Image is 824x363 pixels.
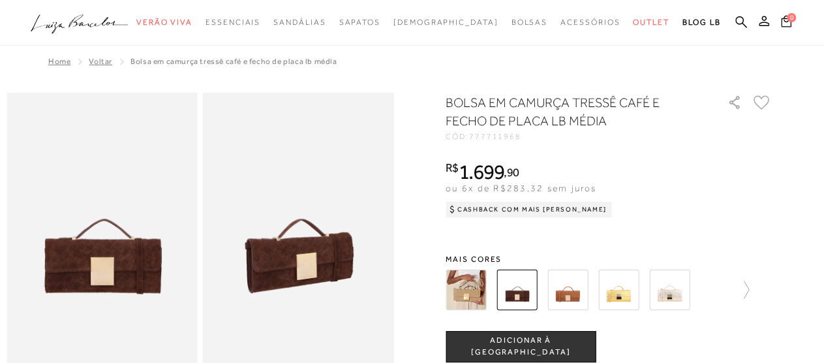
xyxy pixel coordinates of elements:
[273,10,326,35] a: categoryNavScreenReaderText
[446,133,707,140] div: CÓD:
[511,10,547,35] a: categoryNavScreenReaderText
[682,18,720,27] span: BLOG LB
[446,93,690,130] h1: BOLSA EM CAMURÇA TRESSÊ CAFÉ E FECHO DE PLACA LB MÉDIA
[446,162,459,174] i: R$
[130,57,337,66] span: BOLSA EM CAMURÇA TRESSÊ CAFÉ E FECHO DE PLACA LB MÉDIA
[339,18,380,27] span: Sapatos
[89,57,112,66] a: Voltar
[206,10,260,35] a: categoryNavScreenReaderText
[446,255,772,263] span: Mais cores
[339,10,380,35] a: categoryNavScreenReaderText
[633,18,669,27] span: Outlet
[446,335,595,358] span: ADICIONAR À [GEOGRAPHIC_DATA]
[787,13,796,22] span: 0
[504,166,519,178] i: ,
[48,57,70,66] a: Home
[446,183,596,193] span: ou 6x de R$283,32 sem juros
[393,18,498,27] span: [DEMOGRAPHIC_DATA]
[496,270,537,310] img: BOLSA EM CAMURÇA TRESSÊ CAFÉ E FECHO DE PLACA LB MÉDIA
[469,132,521,141] span: 777711968
[633,10,669,35] a: categoryNavScreenReaderText
[649,270,690,310] img: BOLSA EM COURO METALIZADO TRESSÊ DOURADO E FECHO DE PLACA LB MÉDIA
[506,165,519,179] span: 90
[682,10,720,35] a: BLOG LB
[511,18,547,27] span: Bolsas
[446,270,486,310] img: BOLSA EM CAMURÇA TRESSÊ BEGE FENDI E FECHO DE PLACA LB MÉDIA
[560,10,620,35] a: categoryNavScreenReaderText
[136,10,192,35] a: categoryNavScreenReaderText
[598,270,639,310] img: BOLSA EM COURO METALIZADO TRESSÊ DOURADO E FECHO DE PLACA LB MÉDIA
[777,14,795,32] button: 0
[446,202,612,217] div: Cashback com Mais [PERSON_NAME]
[547,270,588,310] img: BOLSA EM CAMURÇA TRESSÊ CARAMELO E FECHO DE PLACA LB MÉDIA
[393,10,498,35] a: noSubCategoriesText
[206,18,260,27] span: Essenciais
[273,18,326,27] span: Sandálias
[459,160,504,183] span: 1.699
[446,331,596,362] button: ADICIONAR À [GEOGRAPHIC_DATA]
[560,18,620,27] span: Acessórios
[136,18,192,27] span: Verão Viva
